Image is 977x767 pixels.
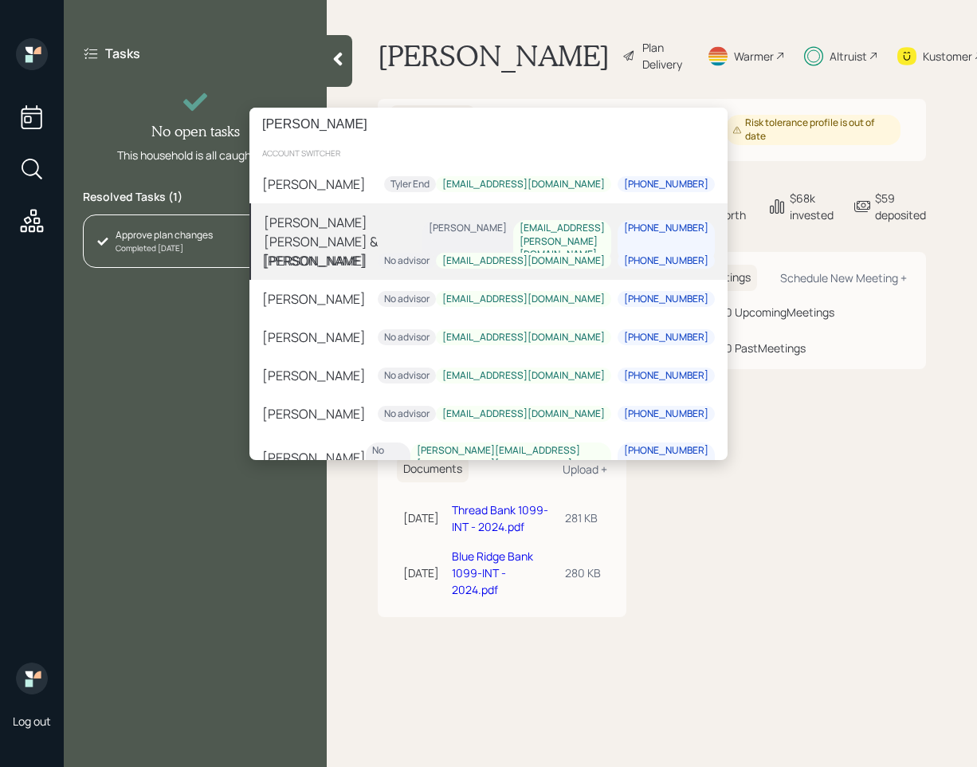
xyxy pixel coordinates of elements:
div: No advisor [384,407,430,420]
div: [PHONE_NUMBER] [624,330,708,344]
div: [PHONE_NUMBER] [624,221,708,234]
div: [PERSON_NAME] [262,289,366,309]
div: [EMAIL_ADDRESS][DOMAIN_NAME] [442,407,605,420]
div: No advisor [384,254,430,267]
div: [EMAIL_ADDRESS][DOMAIN_NAME] [442,330,605,344]
div: Tyler End [390,177,430,191]
div: [PERSON_NAME] [429,221,507,234]
div: [PERSON_NAME] [262,404,366,423]
div: [PERSON_NAME] [262,366,366,385]
div: [PHONE_NUMBER] [624,444,708,458]
div: [EMAIL_ADDRESS][DOMAIN_NAME] [442,292,605,305]
div: [PERSON_NAME][EMAIL_ADDRESS][PERSON_NAME][DOMAIN_NAME] [417,444,605,471]
div: [EMAIL_ADDRESS][PERSON_NAME][DOMAIN_NAME] [520,221,605,261]
div: [PHONE_NUMBER] [624,407,708,420]
div: [PHONE_NUMBER] [624,177,708,191]
div: [PERSON_NAME] [262,328,366,347]
div: [PHONE_NUMBER] [624,368,708,382]
div: [PHONE_NUMBER] [624,254,708,267]
div: [PERSON_NAME] [262,175,366,194]
div: No advisor [384,292,430,305]
div: [PERSON_NAME] [262,251,366,270]
div: [EMAIL_ADDRESS][DOMAIN_NAME] [442,368,605,382]
div: No advisor [384,368,430,382]
div: [EMAIL_ADDRESS][DOMAIN_NAME] [442,177,605,191]
div: No advisor [372,444,404,471]
div: No advisor [384,330,430,344]
div: [PERSON_NAME] [262,447,366,466]
div: [PHONE_NUMBER] [624,292,708,305]
input: Type a command or search… [249,108,728,141]
div: [EMAIL_ADDRESS][DOMAIN_NAME] [442,254,605,267]
div: [PERSON_NAME] [PERSON_NAME] & [PERSON_NAME] [264,213,422,270]
div: account switcher [249,141,728,165]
